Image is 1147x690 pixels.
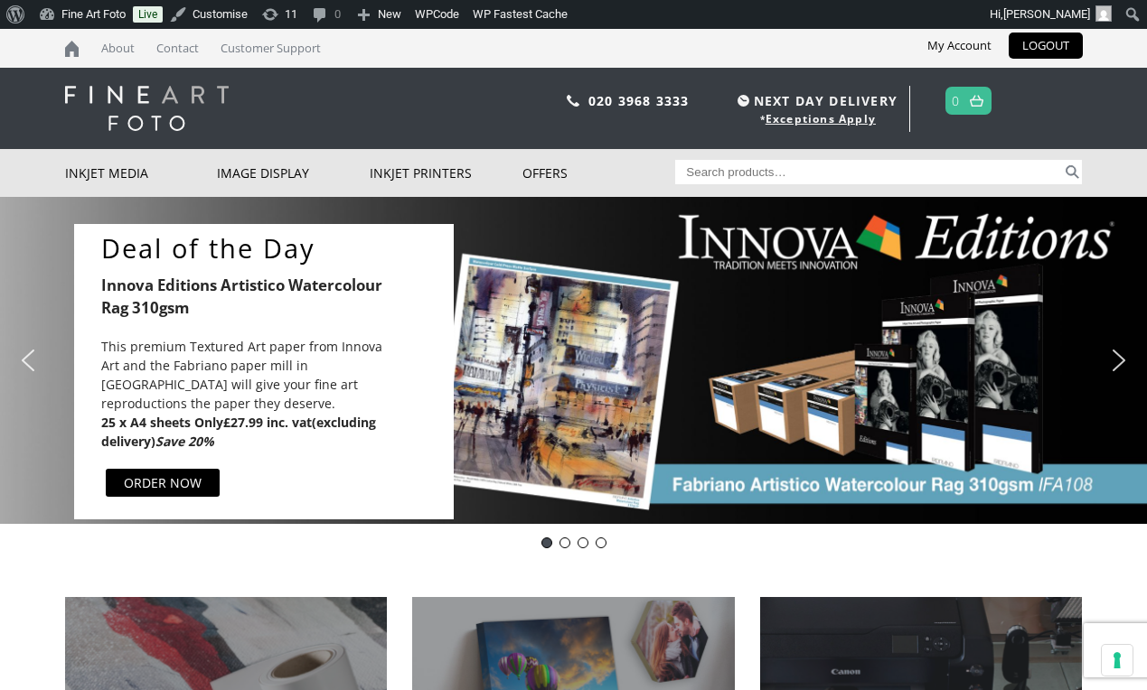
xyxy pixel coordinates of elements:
[1105,346,1133,375] img: next arrow
[92,29,144,68] a: About
[124,473,202,492] div: ORDER NOW
[970,95,983,107] img: basket.svg
[101,233,445,265] a: Deal of the Day
[541,537,552,548] div: Deal of the DAY- Innova Editions IFA108
[14,346,42,375] img: previous arrow
[133,6,163,23] a: Live
[578,537,588,548] div: Innova-general
[65,149,218,197] a: Inkjet Media
[223,414,312,431] b: £27.99 inc. vat
[370,149,522,197] a: Inkjet Printers
[147,29,208,68] a: Contact
[538,534,610,552] div: Choose slide to display.
[522,149,675,197] a: Offers
[1062,160,1083,184] button: Search
[65,86,229,131] img: logo-white.svg
[212,29,330,68] a: Customer Support
[155,433,214,450] b: Save 20%
[1009,33,1083,59] a: LOGOUT
[74,224,454,519] div: Deal of the DayInnova Editions Artistico Watercolour Rag 310gsm This premium Textured Art paper f...
[101,337,400,413] p: This premium Textured Art paper from Innova Art and the Fabriano paper mill in [GEOGRAPHIC_DATA] ...
[675,160,1062,184] input: Search products…
[952,88,960,114] a: 0
[567,95,579,107] img: phone.svg
[766,111,876,126] a: Exceptions Apply
[559,537,570,548] div: Innova Decor Art IFA 24
[101,275,382,318] b: Innova Editions Artistico Watercolour Rag 310gsm
[738,95,749,107] img: time.svg
[217,149,370,197] a: Image Display
[1003,7,1090,21] span: [PERSON_NAME]
[733,90,898,111] span: NEXT DAY DELIVERY
[596,537,606,548] div: pinch book
[588,92,690,109] a: 020 3968 3333
[101,414,376,450] b: 25 x A4 sheets Only (excluding delivery)
[914,33,1005,59] a: My Account
[106,469,220,497] a: ORDER NOW
[1102,645,1133,676] button: Your consent preferences for tracking technologies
